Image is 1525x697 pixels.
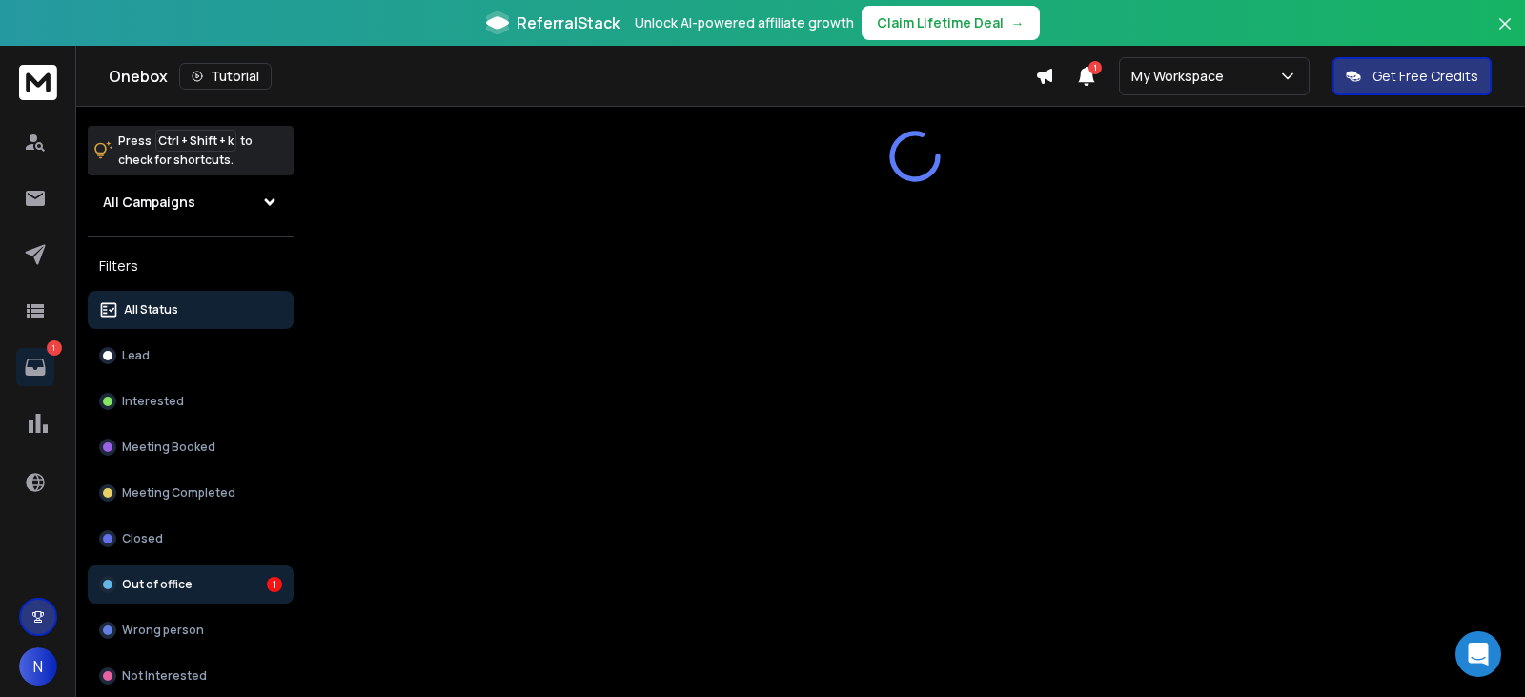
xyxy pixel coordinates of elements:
button: Meeting Booked [88,428,294,466]
button: N [19,647,57,686]
p: Unlock AI-powered affiliate growth [635,13,854,32]
button: All Status [88,291,294,329]
p: Closed [122,531,163,546]
p: All Status [124,302,178,318]
p: 1 [47,340,62,356]
p: Wrong person [122,623,204,638]
button: Get Free Credits [1332,57,1492,95]
span: Ctrl + Shift + k [155,130,236,152]
button: Meeting Completed [88,474,294,512]
button: Wrong person [88,611,294,649]
div: Open Intercom Messenger [1455,631,1501,677]
span: → [1011,13,1025,32]
p: Out of office [122,577,193,592]
h1: All Campaigns [103,193,195,212]
div: Onebox [109,63,1035,90]
p: Meeting Booked [122,440,215,455]
h3: Filters [88,253,294,279]
div: 1 [267,577,282,592]
button: Closed [88,520,294,558]
p: Meeting Completed [122,485,235,501]
p: My Workspace [1131,67,1231,86]
p: Not Interested [122,668,207,684]
button: Close banner [1493,11,1517,57]
p: Get Free Credits [1372,67,1478,86]
span: 1 [1088,61,1102,74]
button: Interested [88,382,294,420]
button: Tutorial [179,63,272,90]
button: Out of office1 [88,565,294,604]
span: ReferralStack [517,11,620,34]
button: Claim Lifetime Deal→ [862,6,1040,40]
p: Interested [122,394,184,409]
p: Lead [122,348,150,363]
button: Lead [88,337,294,375]
p: Press to check for shortcuts. [118,132,253,170]
button: All Campaigns [88,183,294,221]
button: Not Interested [88,657,294,695]
a: 1 [16,348,54,386]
